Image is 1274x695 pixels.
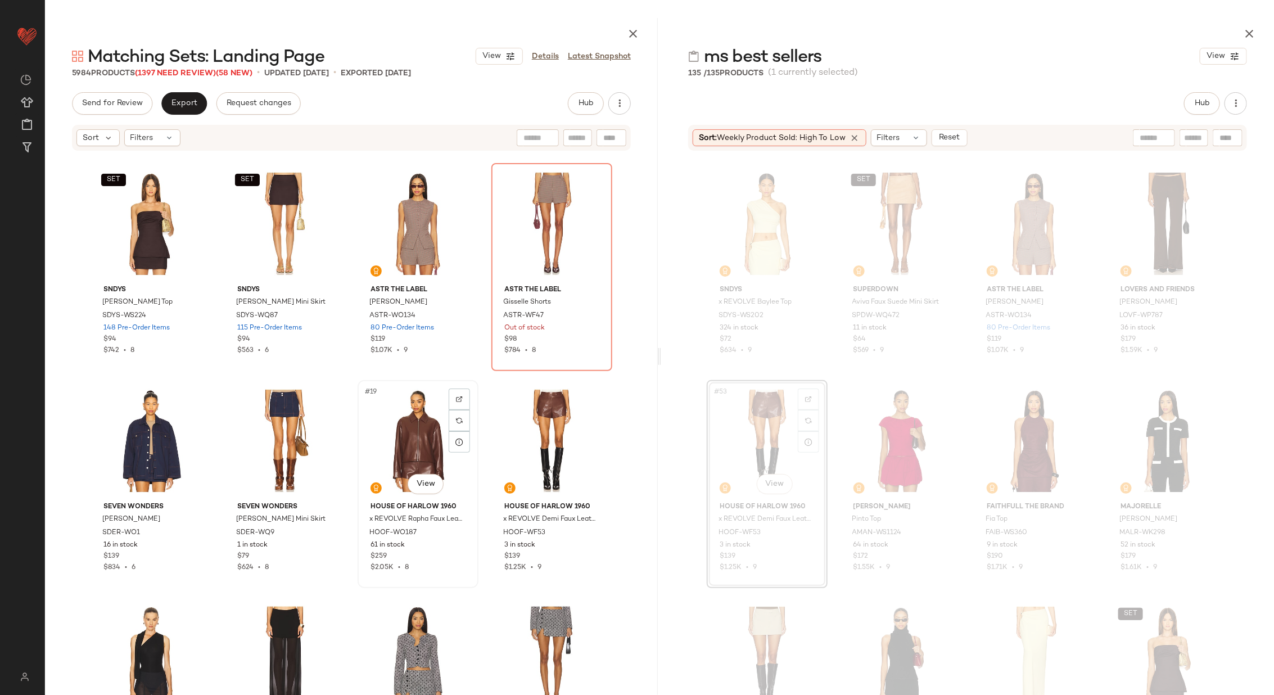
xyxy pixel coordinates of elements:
[1121,323,1155,333] span: 36 in stock
[719,528,761,538] span: HOOF-WF53
[371,285,466,295] span: ASTR the Label
[476,48,523,65] button: View
[852,515,882,525] span: Pinto Top
[495,384,608,498] img: HOOF-WF53_V1.jpg
[856,268,862,274] img: svg%3e
[394,564,405,571] span: •
[1112,167,1225,281] img: LOVF-WP787_V1.jpg
[853,323,887,333] span: 11 in stock
[369,528,417,538] span: HOOF-WO187
[1154,347,1158,354] span: 9
[722,485,729,491] img: svg%3e
[503,297,551,308] span: Gisselle Shorts
[688,69,707,78] span: 135 /
[456,396,463,403] img: svg%3e
[719,311,764,321] span: SDYS-WS202
[713,386,729,398] span: #53
[161,92,207,115] button: Export
[364,386,379,398] span: #19
[757,474,793,494] button: View
[805,417,812,424] img: svg%3e
[416,480,435,489] span: View
[1112,384,1225,498] img: MALR-WK298_V1.jpg
[987,285,1082,295] span: ASTR the Label
[103,552,119,562] span: $139
[578,99,594,108] span: Hub
[371,335,385,345] span: $119
[699,132,846,144] span: Sort:
[503,528,545,538] span: HOOF-WF53
[986,528,1027,538] span: FAIB-WS360
[853,335,866,345] span: $64
[405,564,409,571] span: 8
[237,552,249,562] span: $79
[717,134,846,142] span: Weekly Product Sold: High to Low
[507,485,513,491] img: svg%3e
[537,564,541,571] span: 9
[1020,347,1024,354] span: 9
[237,285,332,295] span: SNDYS
[72,67,252,79] div: Products
[456,417,463,424] img: svg%3e
[704,46,822,69] span: ms best sellers
[495,167,608,281] img: ASTR-WF47_V1.jpg
[768,66,858,80] span: (1 currently selected)
[103,502,198,512] span: SEVEN WONDERS
[216,69,252,78] span: (58 New)
[986,297,1043,308] span: [PERSON_NAME]
[20,74,31,85] img: svg%3e
[986,311,1032,321] span: ASTR-WO134
[504,285,599,295] span: ASTR the Label
[765,480,784,489] span: View
[82,99,143,108] span: Send for Review
[237,335,250,345] span: $94
[254,564,265,571] span: •
[240,176,254,184] span: SET
[369,515,464,525] span: x REVOLVE Rapha Faux Leather Jacket
[1119,515,1177,525] span: [PERSON_NAME]
[987,502,1082,512] span: FAITHFULL THE BRAND
[986,515,1008,525] span: Fia Top
[719,297,792,308] span: x REVOLVE Baylee Top
[568,92,604,115] button: Hub
[1121,564,1142,571] span: $1.61K
[236,515,326,525] span: [PERSON_NAME] Mini Skirt
[869,347,880,354] span: •
[1206,52,1225,61] span: View
[1121,540,1155,550] span: 52 in stock
[254,347,265,354] span: •
[103,323,170,333] span: 148 Pre-Order Items
[371,552,387,562] span: $259
[844,384,957,498] img: AMAN-WS1124_V1.jpg
[852,311,900,321] span: SPDW-WQ472
[83,132,99,144] span: Sort
[1009,347,1020,354] span: •
[88,46,324,69] span: Matching Sets: Landing Page
[852,297,939,308] span: Aviva Faux Suede Mini Skirt
[526,564,537,571] span: •
[216,92,301,115] button: Request changes
[102,528,140,538] span: SDER-WO1
[1184,92,1220,115] button: Hub
[720,347,737,354] span: $634
[392,347,404,354] span: •
[504,323,545,333] span: Out of stock
[236,528,274,538] span: SDER-WQ9
[851,174,876,186] button: SET
[1194,99,1210,108] span: Hub
[504,540,535,550] span: 3 in stock
[719,515,814,525] span: x REVOLVE Demi Faux Leather Short
[853,502,948,512] span: [PERSON_NAME]
[237,502,332,512] span: SEVEN WONDERS
[1121,335,1136,345] span: $179
[503,311,544,321] span: ASTR-WF47
[1118,608,1143,620] button: SET
[120,564,132,571] span: •
[103,540,138,550] span: 16 in stock
[987,335,1001,345] span: $119
[237,323,302,333] span: 115 Pre-Order Items
[373,485,380,491] img: svg%3e
[504,502,599,512] span: House of Harlow 1960
[504,564,526,571] span: $1.25K
[228,384,341,498] img: SDER-WQ9_V1.jpg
